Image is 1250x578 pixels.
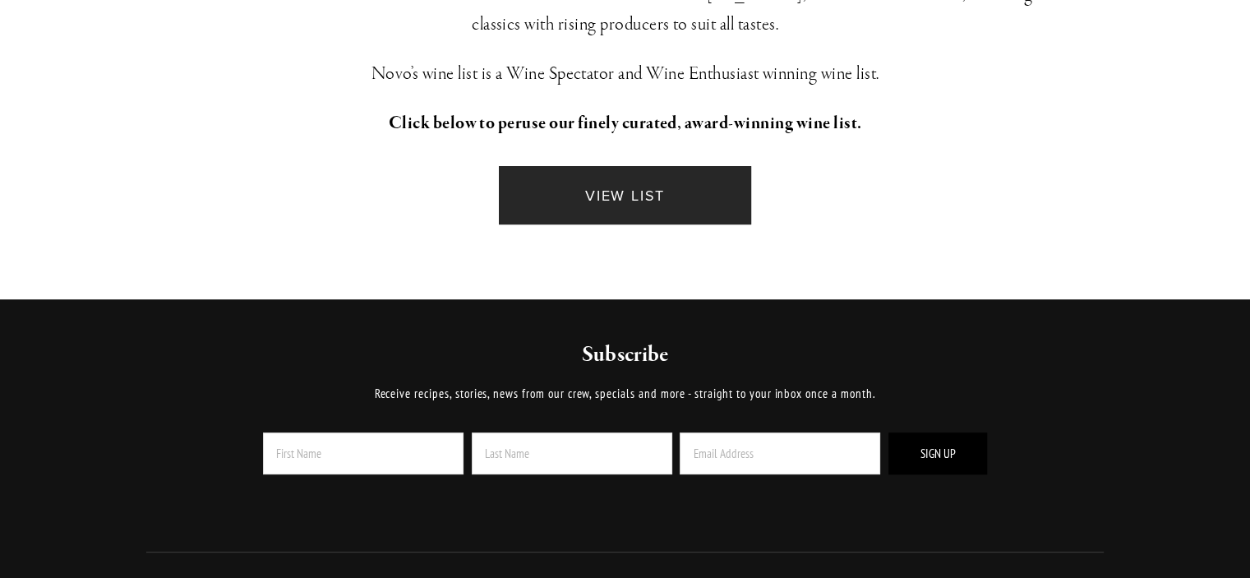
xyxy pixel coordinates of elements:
[920,446,956,461] span: Sign Up
[263,432,464,474] input: First Name
[146,59,1105,89] h3: Novo’s wine list is a Wine Spectator and Wine Enthusiast winning wine list.
[888,432,987,474] button: Sign Up
[680,432,880,474] input: Email Address
[218,384,1032,404] p: Receive recipes, stories, news from our crew, specials and more - straight to your inbox once a m...
[389,112,862,135] strong: Click below to peruse our finely curated, award-winning wine list.
[218,340,1032,370] h2: Subscribe
[472,432,672,474] input: Last Name
[499,166,750,224] a: VIEW LIST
